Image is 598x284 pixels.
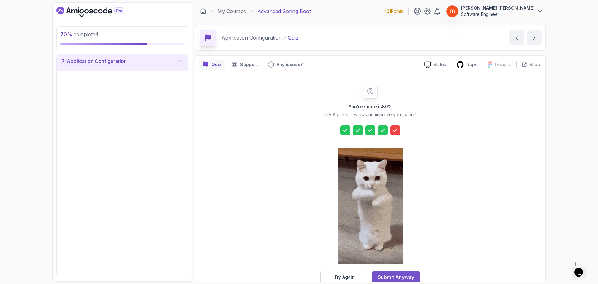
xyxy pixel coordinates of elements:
[467,61,478,68] p: Repo
[320,271,368,284] button: Try Again
[199,60,225,70] button: quiz button
[495,61,511,68] p: Designs
[378,273,414,281] div: Submit Anyway
[257,7,311,15] p: Advanced Spring Boot
[221,34,282,41] p: Application Configuration
[57,51,188,71] button: 7-Application Configuration
[211,61,221,68] p: Quiz
[434,61,446,68] p: Slides
[288,34,298,41] p: Quiz
[509,30,524,45] button: previous content
[446,5,543,17] button: user profile image[PERSON_NAME] [PERSON_NAME]Software Engineer
[349,103,392,110] h2: You're score is 80 %
[527,30,542,45] button: next content
[516,61,542,68] button: Share
[60,31,98,37] span: completed
[60,31,72,37] span: 70 %
[200,8,206,14] a: Dashboard
[372,271,420,283] button: Submit Anyway
[461,5,534,11] p: [PERSON_NAME] [PERSON_NAME]
[446,5,458,17] img: user profile image
[334,274,355,280] div: Try Again
[264,60,306,70] button: Feedback button
[228,60,262,70] button: Support button
[277,61,303,68] p: Any issues?
[338,148,403,264] img: cool-cat
[572,259,592,278] iframe: chat widget
[217,7,246,15] a: My Courses
[529,61,542,68] p: Share
[62,57,127,65] h3: 7 - Application Configuration
[384,8,403,14] p: 421 Points
[419,61,451,68] a: Slides
[461,11,534,17] p: Software Engineer
[325,112,416,118] p: Try Again to review and improve your score!
[56,7,139,17] a: Dashboard
[451,61,483,69] a: Repo
[240,61,258,68] p: Support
